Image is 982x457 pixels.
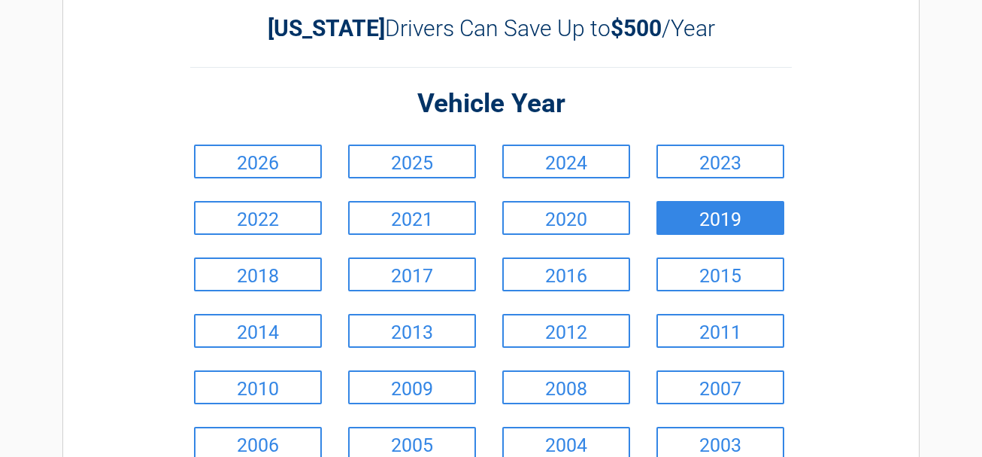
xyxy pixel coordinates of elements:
[194,314,322,348] a: 2014
[502,370,630,404] a: 2008
[348,257,476,291] a: 2017
[348,314,476,348] a: 2013
[656,145,784,178] a: 2023
[502,201,630,235] a: 2020
[502,145,630,178] a: 2024
[656,201,784,235] a: 2019
[190,15,792,41] h2: Drivers Can Save Up to /Year
[611,15,662,41] b: $500
[502,314,630,348] a: 2012
[348,201,476,235] a: 2021
[194,257,322,291] a: 2018
[656,257,784,291] a: 2015
[348,145,476,178] a: 2025
[194,370,322,404] a: 2010
[502,257,630,291] a: 2016
[656,370,784,404] a: 2007
[190,87,792,122] h2: Vehicle Year
[656,314,784,348] a: 2011
[348,370,476,404] a: 2009
[268,15,385,41] b: [US_STATE]
[194,145,322,178] a: 2026
[194,201,322,235] a: 2022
